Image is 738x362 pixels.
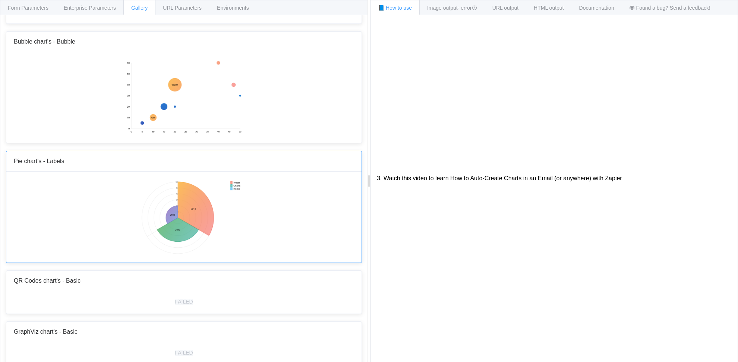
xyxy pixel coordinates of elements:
span: 📘 How to use [378,5,412,11]
span: - error [458,5,477,11]
span: Environments [217,5,249,11]
div: FAILED [175,299,193,305]
span: Pie chart's - Labels [14,158,64,164]
span: Documentation [579,5,614,11]
span: QR Codes chart's - Basic [14,277,81,284]
span: 🕷 Found a bug? Send a feedback! [630,5,710,11]
span: GraphViz chart's - Basic [14,328,78,335]
span: URL Parameters [163,5,202,11]
span: Image output [427,5,477,11]
img: Static chart exemple [126,60,242,134]
span: Form Parameters [8,5,48,11]
li: Watch this video to learn How to Auto-Create Charts in an Email (or anywhere) with Zapier [384,171,732,185]
span: HTML output [534,5,564,11]
span: Bubble chart's - Bubble [14,38,75,45]
span: URL output [492,5,518,11]
img: Static chart exemple [126,179,242,254]
span: Gallery [131,5,148,11]
div: FAILED [175,350,193,356]
span: Enterprise Parameters [64,5,116,11]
